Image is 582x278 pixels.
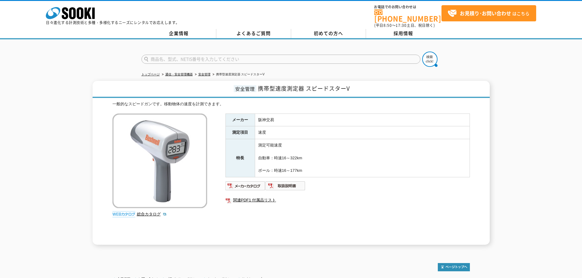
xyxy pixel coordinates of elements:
[225,126,255,139] th: 測定項目
[383,23,392,28] span: 8:50
[225,139,255,177] th: 特長
[374,23,435,28] span: (平日 ～ 土日、祝日除く)
[225,114,255,126] th: メーカー
[216,29,291,38] a: よくあるご質問
[255,139,470,177] td: 測定可能速度 自動車：時速16～322km ボール：時速16～177km
[137,212,167,216] a: 総合カタログ
[438,263,470,271] img: トップページへ
[374,9,441,22] a: [PHONE_NUMBER]
[225,185,265,190] a: メーカーカタログ
[112,114,207,208] img: 携帯型速度測定器 スピードスターV
[165,73,193,76] a: 通信・安全管理機器
[366,29,441,38] a: 採用情報
[112,101,470,107] div: 一般的なスピードガンです。移動物体の速度を計測できます。
[255,114,470,126] td: 阪神交易
[396,23,407,28] span: 17:30
[141,73,160,76] a: トップページ
[448,9,529,18] span: はこちら
[46,21,180,24] p: 日々進化する計測技術と多種・多様化するニーズにレンタルでお応えします。
[374,5,441,9] span: お電話でのお問い合わせは
[255,126,470,139] td: 速度
[422,52,437,67] img: btn_search.png
[112,211,135,217] img: webカタログ
[198,73,210,76] a: 安全管理
[291,29,366,38] a: 初めての方へ
[265,181,306,191] img: 取扱説明書
[211,71,265,78] li: 携帯型速度測定器 スピードスターV
[141,55,420,64] input: 商品名、型式、NETIS番号を入力してください
[225,181,265,191] img: メーカーカタログ
[460,9,511,17] strong: お見積り･お問い合わせ
[234,85,256,92] span: 安全管理
[225,196,470,204] a: 関連PDF1 付属品リスト
[265,185,306,190] a: 取扱説明書
[314,30,343,37] span: 初めての方へ
[141,29,216,38] a: 企業情報
[441,5,536,21] a: お見積り･お問い合わせはこちら
[258,84,350,92] span: 携帯型速度測定器 スピードスターV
